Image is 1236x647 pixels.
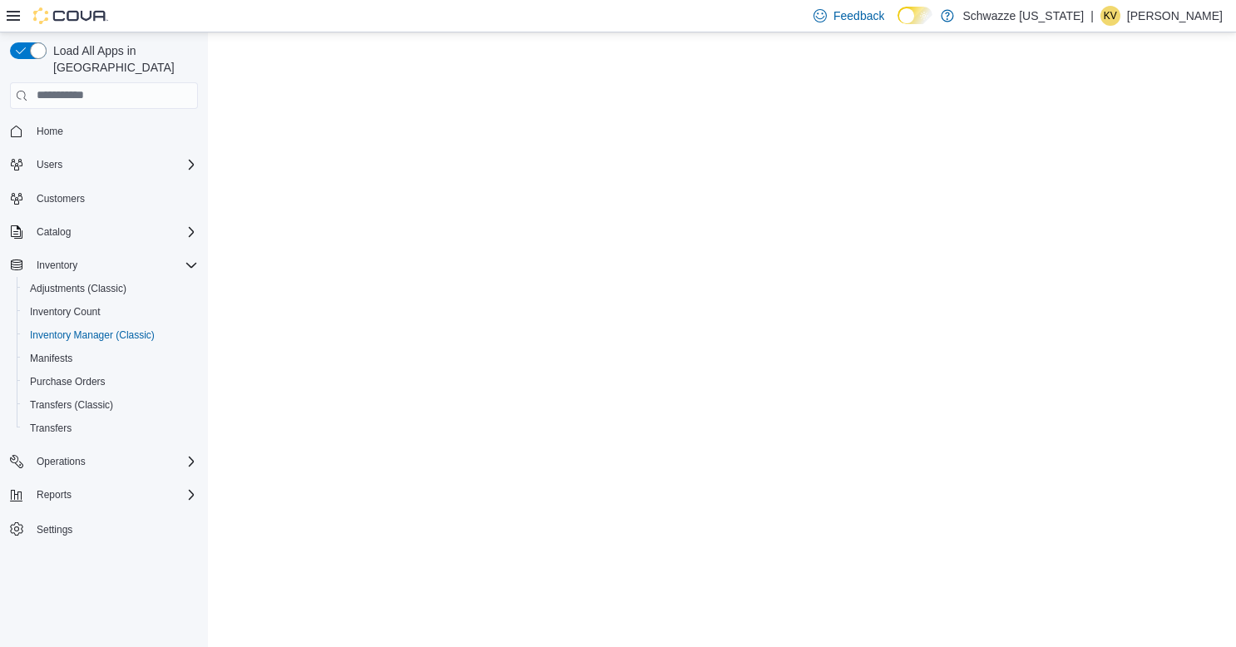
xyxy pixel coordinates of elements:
button: Manifests [17,347,205,370]
a: Purchase Orders [23,372,112,392]
span: Settings [30,518,198,539]
nav: Complex example [10,112,198,585]
span: Adjustments (Classic) [23,279,198,299]
img: Cova [33,7,108,24]
button: Inventory [3,254,205,277]
button: Settings [3,516,205,541]
button: Purchase Orders [17,370,205,393]
a: Customers [30,189,91,209]
span: Settings [37,523,72,536]
span: Inventory [30,255,198,275]
span: Users [37,158,62,171]
a: Settings [30,520,79,540]
span: Adjustments (Classic) [30,282,126,295]
span: Home [30,121,198,141]
button: Customers [3,186,205,210]
span: KV [1104,6,1117,26]
button: Inventory Count [17,300,205,323]
button: Catalog [3,220,205,244]
span: Purchase Orders [30,375,106,388]
button: Adjustments (Classic) [17,277,205,300]
span: Home [37,125,63,138]
span: Dark Mode [897,24,898,25]
p: [PERSON_NAME] [1127,6,1223,26]
button: Reports [3,483,205,506]
span: Customers [37,192,85,205]
button: Inventory Manager (Classic) [17,323,205,347]
span: Catalog [30,222,198,242]
span: Transfers [23,418,198,438]
button: Users [3,153,205,176]
button: Catalog [30,222,77,242]
span: Inventory Manager (Classic) [23,325,198,345]
span: Inventory Count [30,305,101,319]
p: | [1090,6,1094,26]
a: Manifests [23,348,79,368]
span: Catalog [37,225,71,239]
span: Users [30,155,198,175]
span: Operations [37,455,86,468]
button: Reports [30,485,78,505]
a: Inventory Manager (Classic) [23,325,161,345]
span: Manifests [23,348,198,368]
div: Kristine Valdez [1100,6,1120,26]
a: Transfers [23,418,78,438]
span: Customers [30,188,198,209]
a: Adjustments (Classic) [23,279,133,299]
input: Dark Mode [897,7,932,24]
button: Operations [3,450,205,473]
button: Users [30,155,69,175]
span: Reports [37,488,72,501]
span: Transfers (Classic) [30,398,113,412]
span: Manifests [30,352,72,365]
span: Inventory Count [23,302,198,322]
span: Load All Apps in [GEOGRAPHIC_DATA] [47,42,198,76]
span: Feedback [833,7,884,24]
button: Transfers (Classic) [17,393,205,417]
p: Schwazze [US_STATE] [962,6,1084,26]
span: Transfers [30,422,72,435]
a: Transfers (Classic) [23,395,120,415]
span: Transfers (Classic) [23,395,198,415]
a: Inventory Count [23,302,107,322]
a: Home [30,121,70,141]
span: Purchase Orders [23,372,198,392]
span: Reports [30,485,198,505]
span: Inventory [37,259,77,272]
button: Inventory [30,255,84,275]
button: Home [3,119,205,143]
span: Inventory Manager (Classic) [30,328,155,342]
button: Operations [30,452,92,472]
span: Operations [30,452,198,472]
button: Transfers [17,417,205,440]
